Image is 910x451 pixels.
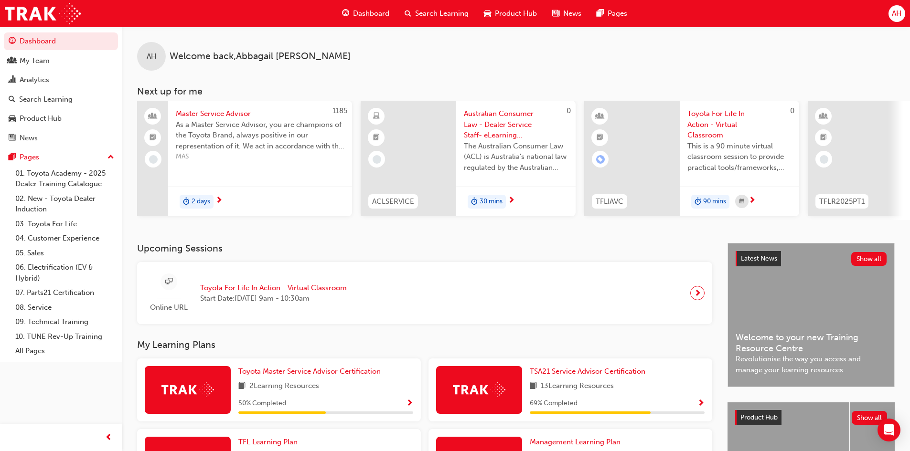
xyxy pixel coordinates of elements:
a: 10. TUNE Rev-Up Training [11,329,118,344]
span: next-icon [694,286,701,300]
span: chart-icon [9,76,16,84]
div: My Team [20,55,50,66]
span: learningResourceType_INSTRUCTOR_LED-icon [597,110,603,123]
span: calendar-icon [739,196,744,208]
button: Show Progress [406,398,413,409]
span: TSA21 Service Advisor Certification [530,367,645,376]
span: prev-icon [105,432,112,444]
span: learningRecordVerb_NONE-icon [373,155,381,164]
span: learningRecordVerb_NONE-icon [820,155,828,164]
span: duration-icon [695,196,701,208]
a: Product Hub [4,110,118,127]
button: Pages [4,148,118,166]
span: TFL Learning Plan [238,438,298,446]
span: booktick-icon [597,132,603,144]
a: TFL Learning Plan [238,437,301,448]
span: pages-icon [597,8,604,20]
span: 50 % Completed [238,398,286,409]
span: news-icon [552,8,559,20]
a: Product HubShow all [735,410,887,425]
h3: Next up for me [122,86,910,97]
button: Show Progress [697,398,705,409]
span: Master Service Advisor [176,108,344,119]
span: Australian Consumer Law - Dealer Service Staff- eLearning Module [464,108,568,141]
a: Toyota Master Service Advisor Certification [238,366,385,377]
a: pages-iconPages [589,4,635,23]
span: 2 Learning Resources [249,380,319,392]
span: News [563,8,581,19]
img: Trak [5,3,81,24]
a: Analytics [4,71,118,89]
span: 1185 [332,106,347,115]
span: Online URL [145,302,193,313]
a: TSA21 Service Advisor Certification [530,366,649,377]
a: Latest NewsShow allWelcome to your new Training Resource CentreRevolutionise the way you access a... [728,243,895,387]
span: duration-icon [471,196,478,208]
h3: My Learning Plans [137,339,712,350]
span: Toyota For Life In Action - Virtual Classroom [200,283,347,294]
a: Online URLToyota For Life In Action - Virtual ClassroomStart Date:[DATE] 9am - 10:30am [145,270,705,317]
span: TFLR2025PT1 [819,196,865,207]
a: 07. Parts21 Certification [11,285,118,300]
h3: Upcoming Sessions [137,243,712,254]
div: Analytics [20,74,49,85]
a: Dashboard [4,32,118,50]
span: learningRecordVerb_NONE-icon [149,155,158,164]
span: next-icon [508,197,515,205]
span: Toyota For Life In Action - Virtual Classroom [687,108,792,141]
span: Start Date: [DATE] 9am - 10:30am [200,293,347,304]
span: duration-icon [183,196,190,208]
img: Trak [161,382,214,397]
button: Show all [851,252,887,266]
span: news-icon [9,134,16,143]
div: Product Hub [20,113,62,124]
a: My Team [4,52,118,70]
span: learningResourceType_INSTRUCTOR_LED-icon [820,110,827,123]
span: booktick-icon [150,132,156,144]
img: Trak [453,382,505,397]
a: 0TFLIAVCToyota For Life In Action - Virtual ClassroomThis is a 90 minute virtual classroom sessio... [584,101,799,216]
span: Show Progress [406,399,413,408]
span: Welcome back , Abbagail [PERSON_NAME] [170,51,351,62]
span: booktick-icon [820,132,827,144]
a: 04. Customer Experience [11,231,118,246]
a: news-iconNews [545,4,589,23]
span: sessionType_ONLINE_URL-icon [165,276,172,288]
button: Show all [852,411,888,425]
button: AH [889,5,905,22]
span: 90 mins [703,196,726,207]
span: Management Learning Plan [530,438,621,446]
span: 0 [567,106,571,115]
span: search-icon [405,8,411,20]
span: Product Hub [495,8,537,19]
span: 30 mins [480,196,503,207]
a: News [4,129,118,147]
span: next-icon [749,197,756,205]
span: 2 days [192,196,210,207]
a: search-iconSearch Learning [397,4,476,23]
a: 05. Sales [11,246,118,261]
span: search-icon [9,95,15,104]
div: Open Intercom Messenger [878,419,900,441]
span: people-icon [150,110,156,123]
div: Pages [20,152,39,163]
a: car-iconProduct Hub [476,4,545,23]
span: booktick-icon [373,132,380,144]
div: Search Learning [19,94,73,105]
span: Search Learning [415,8,469,19]
span: TFLIAVC [596,196,623,207]
span: Welcome to your new Training Resource Centre [736,332,887,354]
a: All Pages [11,344,118,358]
span: 0 [790,106,794,115]
span: The Australian Consumer Law (ACL) is Australia's national law regulated by the Australian Competi... [464,141,568,173]
div: News [20,133,38,144]
a: 06. Electrification (EV & Hybrid) [11,260,118,285]
span: This is a 90 minute virtual classroom session to provide practical tools/frameworks, behaviours a... [687,141,792,173]
span: people-icon [9,57,16,65]
span: 69 % Completed [530,398,578,409]
a: Management Learning Plan [530,437,624,448]
span: guage-icon [342,8,349,20]
span: Revolutionise the way you access and manage your learning resources. [736,354,887,375]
